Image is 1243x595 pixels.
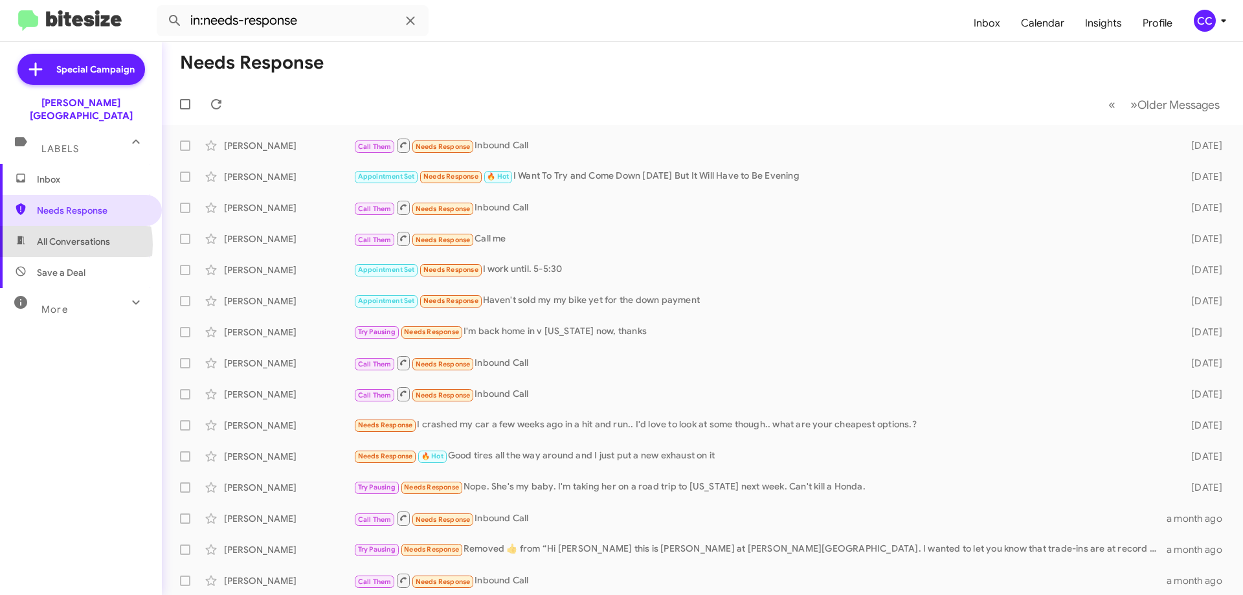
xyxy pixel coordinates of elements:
span: Needs Response [404,328,459,336]
span: Needs Response [404,483,459,491]
div: [PERSON_NAME] [224,543,353,556]
span: Needs Response [416,142,471,151]
div: [PERSON_NAME] [224,295,353,308]
div: Inbound Call [353,572,1167,589]
div: [PERSON_NAME] [224,232,353,245]
span: Try Pausing [358,328,396,336]
div: [DATE] [1170,139,1233,152]
span: Older Messages [1137,98,1220,112]
div: [DATE] [1170,388,1233,401]
span: Save a Deal [37,266,85,279]
span: Appointment Set [358,297,415,305]
div: Call me [353,230,1170,247]
span: Try Pausing [358,483,396,491]
span: Needs Response [416,391,471,399]
button: CC [1183,10,1229,32]
div: Inbound Call [353,510,1167,526]
div: [PERSON_NAME] [224,419,353,432]
span: Call Them [358,236,392,244]
div: [PERSON_NAME] [224,574,353,587]
span: Call Them [358,205,392,213]
span: More [41,304,68,315]
div: Inbound Call [353,355,1170,371]
span: « [1108,96,1115,113]
div: [DATE] [1170,481,1233,494]
div: a month ago [1167,512,1233,525]
span: Inbox [37,173,147,186]
div: Good tires all the way around and I just put a new exhaust on it [353,449,1170,464]
span: Needs Response [423,265,478,274]
div: [PERSON_NAME] [224,326,353,339]
span: 🔥 Hot [487,172,509,181]
div: Nope. She's my baby. I'm taking her on a road trip to [US_STATE] next week. Can't kill a Honda. [353,480,1170,495]
div: [PERSON_NAME] [224,481,353,494]
span: Appointment Set [358,265,415,274]
span: Needs Response [416,360,471,368]
span: Needs Response [416,236,471,244]
button: Previous [1101,91,1123,118]
div: [PERSON_NAME] [224,512,353,525]
button: Next [1123,91,1227,118]
div: [DATE] [1170,264,1233,276]
div: Removed ‌👍‌ from “ Hi [PERSON_NAME] this is [PERSON_NAME] at [PERSON_NAME][GEOGRAPHIC_DATA]. I wa... [353,542,1167,557]
span: Needs Response [423,297,478,305]
span: 🔥 Hot [421,452,443,460]
div: I crashed my car a few weeks ago in a hit and run.. I'd love to look at some though.. what are yo... [353,418,1170,432]
div: I'm back home in v [US_STATE] now, thanks [353,324,1170,339]
a: Insights [1075,5,1132,42]
div: Inbound Call [353,199,1170,216]
span: » [1130,96,1137,113]
span: Call Them [358,391,392,399]
div: [DATE] [1170,419,1233,432]
span: Special Campaign [56,63,135,76]
div: [PERSON_NAME] [224,357,353,370]
span: Call Them [358,515,392,524]
div: [PERSON_NAME] [224,201,353,214]
div: a month ago [1167,543,1233,556]
a: Special Campaign [17,54,145,85]
div: Haven't sold my my bike yet for the down payment [353,293,1170,308]
div: I Want To Try and Come Down [DATE] But It Will Have to Be Evening [353,169,1170,184]
span: Call Them [358,142,392,151]
div: [PERSON_NAME] [224,388,353,401]
div: a month ago [1167,574,1233,587]
div: Inbound Call [353,137,1170,153]
span: Needs Response [37,204,147,217]
span: Try Pausing [358,545,396,554]
a: Profile [1132,5,1183,42]
div: [DATE] [1170,450,1233,463]
span: Needs Response [404,545,459,554]
span: Needs Response [416,515,471,524]
a: Inbox [963,5,1011,42]
span: Needs Response [358,452,413,460]
span: Appointment Set [358,172,415,181]
span: All Conversations [37,235,110,248]
div: [PERSON_NAME] [224,264,353,276]
div: [DATE] [1170,295,1233,308]
span: Call Them [358,360,392,368]
span: Call Them [358,578,392,586]
div: [DATE] [1170,170,1233,183]
div: [PERSON_NAME] [224,450,353,463]
span: Needs Response [416,205,471,213]
div: CC [1194,10,1216,32]
span: Needs Response [423,172,478,181]
nav: Page navigation example [1101,91,1227,118]
h1: Needs Response [180,52,324,73]
div: Inbound Call [353,386,1170,402]
span: Needs Response [416,578,471,586]
div: [DATE] [1170,326,1233,339]
div: [DATE] [1170,357,1233,370]
div: [DATE] [1170,201,1233,214]
span: Needs Response [358,421,413,429]
div: [DATE] [1170,232,1233,245]
input: Search [157,5,429,36]
span: Labels [41,143,79,155]
a: Calendar [1011,5,1075,42]
div: [PERSON_NAME] [224,170,353,183]
div: [PERSON_NAME] [224,139,353,152]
